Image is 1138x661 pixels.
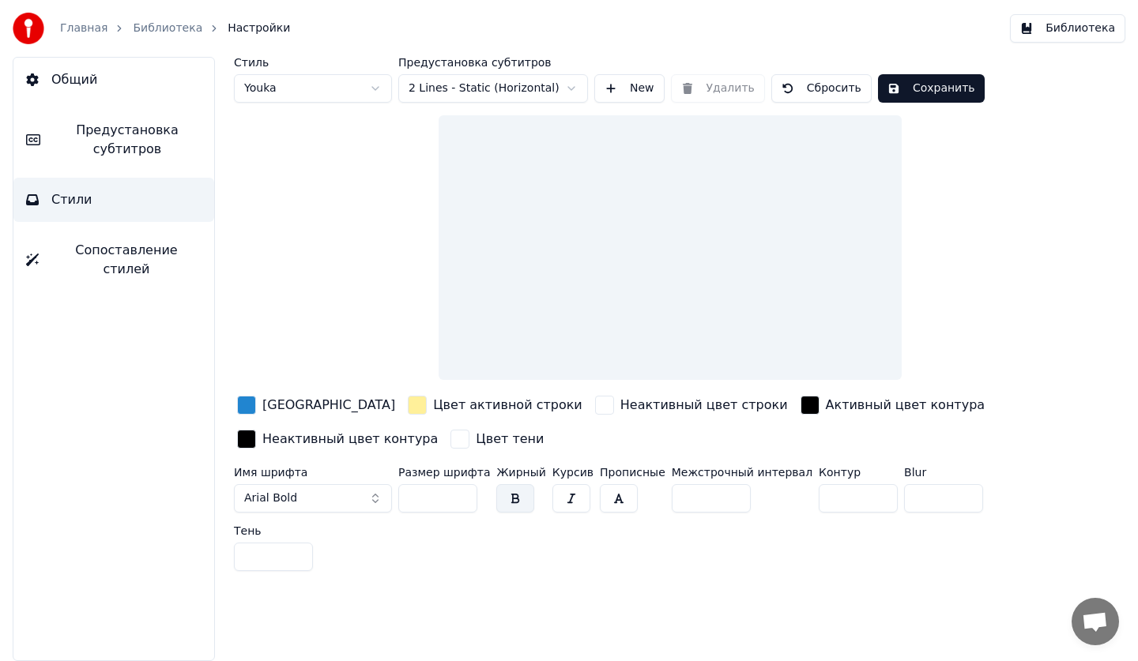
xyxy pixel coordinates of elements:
span: Настройки [228,21,290,36]
span: Стили [51,190,92,209]
label: Размер шрифта [398,467,490,478]
span: Arial Bold [244,490,297,506]
div: Открытый чат [1072,598,1119,645]
label: Курсив [552,467,593,478]
button: Цвет тени [447,426,547,452]
label: Стиль [234,57,392,68]
nav: breadcrumb [60,21,290,36]
button: Сопоставление стилей [13,228,214,291]
img: youka [13,13,44,44]
button: New [594,74,665,103]
span: Предустановка субтитров [53,121,202,159]
div: [GEOGRAPHIC_DATA] [262,396,395,415]
label: Имя шрифта [234,467,392,478]
button: Неактивный цвет строки [592,392,791,418]
button: Цвет активной строки [405,392,586,418]
div: Неактивный цвет строки [620,396,788,415]
button: Неактивный цвет контура [234,426,441,452]
button: Сбросить [771,74,872,103]
button: Предустановка субтитров [13,108,214,171]
span: Сопоставление стилей [51,241,202,279]
button: [GEOGRAPHIC_DATA] [234,392,398,418]
button: Библиотека [1010,14,1125,43]
label: Жирный [496,467,545,478]
div: Цвет тени [476,430,544,449]
button: Стили [13,178,214,222]
label: Тень [234,525,313,536]
label: Контур [819,467,898,478]
label: Межстрочный интервал [672,467,812,478]
button: Общий [13,58,214,102]
label: Blur [904,467,983,478]
label: Прописные [600,467,665,478]
a: Главная [60,21,107,36]
div: Неактивный цвет контура [262,430,438,449]
div: Активный цвет контура [826,396,985,415]
div: Цвет активной строки [433,396,582,415]
button: Сохранить [878,74,985,103]
label: Предустановка субтитров [398,57,588,68]
a: Библиотека [133,21,202,36]
button: Активный цвет контура [797,392,989,418]
span: Общий [51,70,97,89]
